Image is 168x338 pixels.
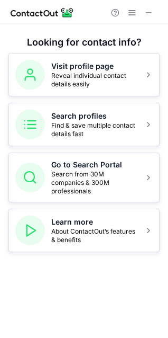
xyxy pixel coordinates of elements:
[51,159,138,170] h5: Go to Search Portal
[51,121,138,138] span: Find & save multiple contact details fast
[15,216,45,245] img: Learn more
[8,153,160,202] button: Go to Search PortalSearch from 30M companies & 300M professionals
[8,103,160,146] button: Search profilesFind & save multiple contact details fast
[8,209,160,252] button: Learn moreAbout ContactOut’s features & benefits
[51,217,138,227] h5: Learn more
[15,110,45,139] img: Search profiles
[15,60,45,90] img: Visit profile page
[8,53,160,96] button: Visit profile pageReveal individual contact details easily
[51,111,138,121] h5: Search profiles
[11,6,74,19] img: ContactOut v5.3.10
[51,61,138,72] h5: Visit profile page
[51,72,138,88] span: Reveal individual contact details easily
[51,170,138,195] span: Search from 30M companies & 300M professionals
[51,227,138,244] span: About ContactOut’s features & benefits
